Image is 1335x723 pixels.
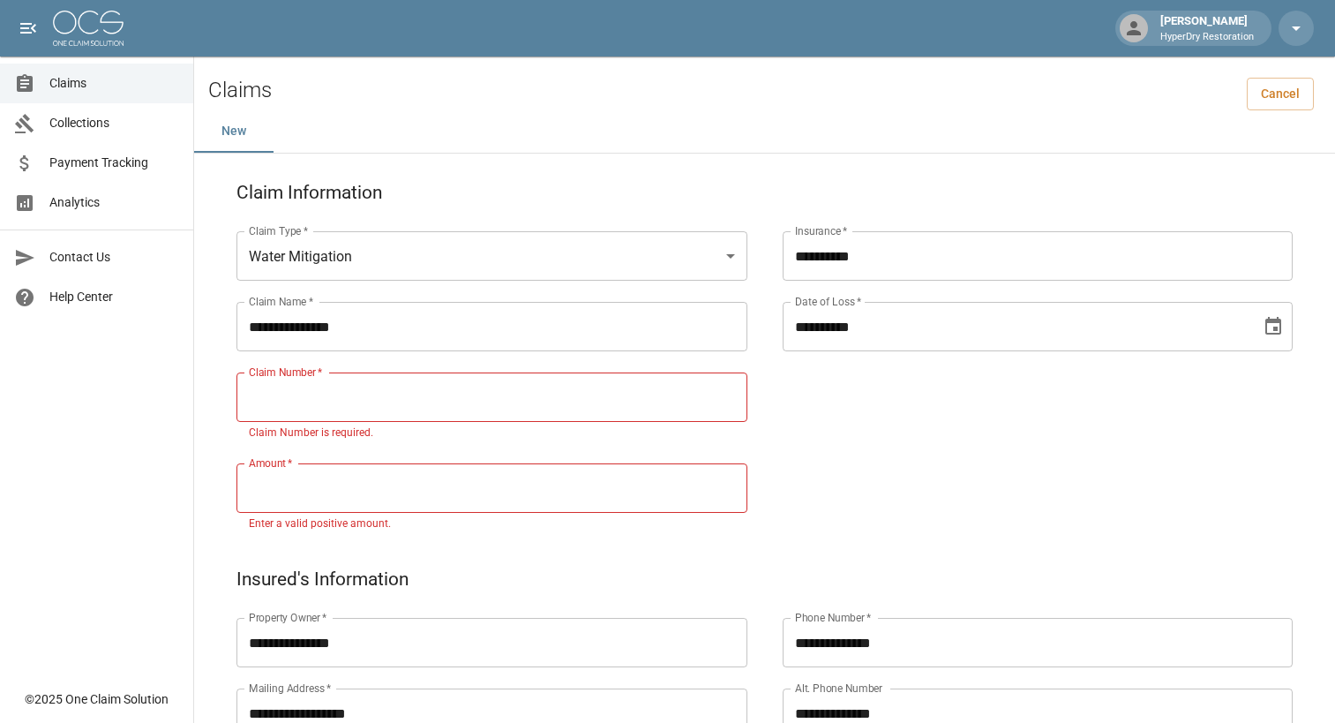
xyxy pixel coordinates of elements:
[49,154,179,172] span: Payment Tracking
[49,248,179,267] span: Contact Us
[25,690,169,708] div: © 2025 One Claim Solution
[1153,12,1261,44] div: [PERSON_NAME]
[49,114,179,132] span: Collections
[249,365,322,380] label: Claim Number
[49,74,179,93] span: Claims
[194,110,274,153] button: New
[249,294,313,309] label: Claim Name
[795,610,871,625] label: Phone Number
[249,516,735,533] p: Enter a valid positive amount.
[249,425,735,442] p: Claim Number is required.
[1247,78,1314,110] a: Cancel
[795,223,847,238] label: Insurance
[795,294,861,309] label: Date of Loss
[795,681,882,696] label: Alt. Phone Number
[49,193,179,212] span: Analytics
[249,610,327,625] label: Property Owner
[249,223,308,238] label: Claim Type
[208,78,272,103] h2: Claims
[1160,30,1254,45] p: HyperDry Restoration
[53,11,124,46] img: ocs-logo-white-transparent.png
[249,681,331,696] label: Mailing Address
[49,288,179,306] span: Help Center
[1256,309,1291,344] button: Choose date, selected date is Jan 9, 2025
[11,11,46,46] button: open drawer
[194,110,1335,153] div: dynamic tabs
[249,456,293,471] label: Amount
[236,231,747,281] div: Water Mitigation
